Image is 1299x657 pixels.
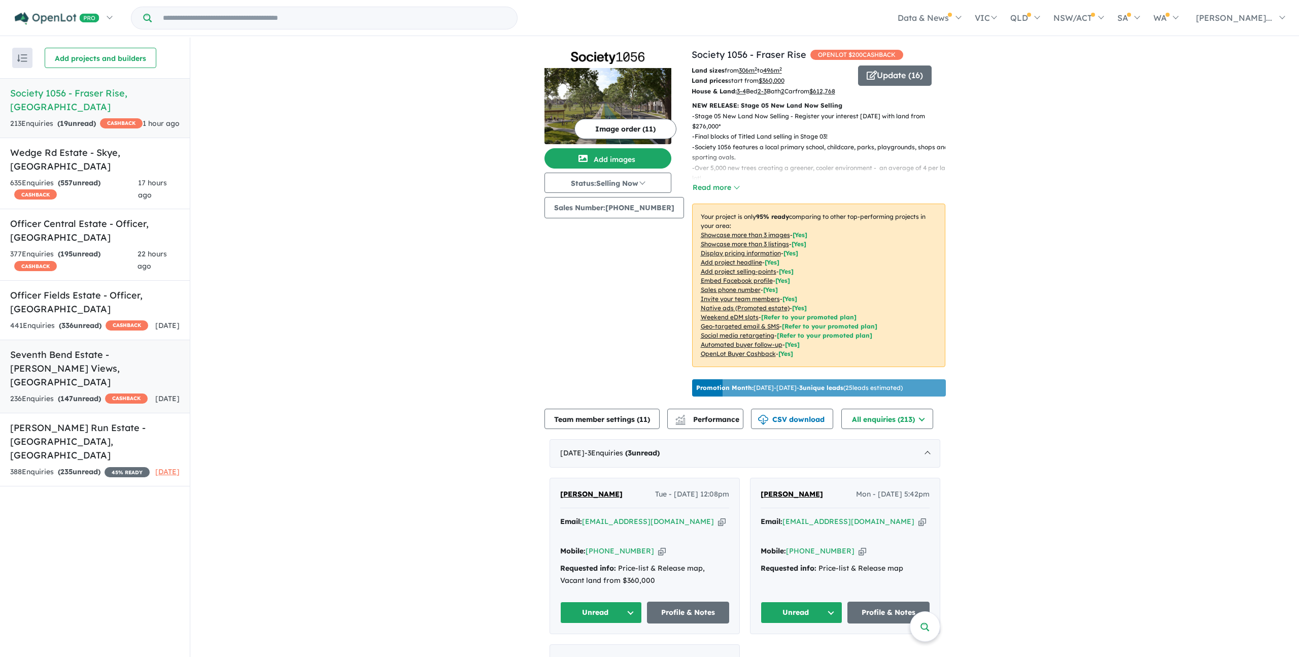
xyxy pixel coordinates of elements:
[779,268,794,275] span: [ Yes ]
[692,132,953,142] p: - Final blocks of Titled Land selling in Stage 03!
[761,546,786,555] strong: Mobile:
[10,248,138,273] div: 377 Enquir ies
[58,249,100,258] strong: ( unread)
[585,448,660,457] span: - 3 Enquir ies
[58,394,101,403] strong: ( unread)
[17,54,27,62] img: sort.svg
[761,517,782,526] strong: Email:
[560,563,729,587] div: Price-list & Release map, Vacant land from $360,000
[45,48,156,68] button: Add projects and builders
[701,350,776,357] u: OpenLot Buyer Cashback
[60,249,73,258] span: 195
[59,321,101,330] strong: ( unread)
[560,488,623,501] a: [PERSON_NAME]
[628,448,632,457] span: 3
[761,488,823,501] a: [PERSON_NAME]
[765,258,779,266] span: [ Yes ]
[758,415,768,425] img: download icon
[10,288,180,316] h5: Officer Fields Estate - Officer , [GEOGRAPHIC_DATA]
[759,77,784,84] u: $ 360,000
[10,466,150,478] div: 388 Enquir ies
[154,7,515,29] input: Try estate name, suburb, builder or developer
[675,415,685,420] img: line-chart.svg
[544,197,684,218] button: Sales Number:[PHONE_NUMBER]
[10,86,180,114] h5: Society 1056 - Fraser Rise , [GEOGRAPHIC_DATA]
[692,49,806,60] a: Society 1056 - Fraser Rise
[701,231,790,239] u: Showcase more than 3 images
[57,119,96,128] strong: ( unread)
[586,546,654,555] a: [PHONE_NUMBER]
[701,240,789,248] u: Showcase more than 3 listings
[856,488,930,501] span: Mon - [DATE] 5:42pm
[582,517,714,526] a: [EMAIL_ADDRESS][DOMAIN_NAME]
[10,118,143,130] div: 213 Enquir ies
[701,341,782,348] u: Automated buyer follow-up
[692,65,850,76] p: from
[761,602,843,623] button: Unread
[1196,13,1272,23] span: [PERSON_NAME]...
[761,563,930,575] div: Price-list & Release map
[560,564,616,573] strong: Requested info:
[105,467,150,477] span: 45 % READY
[785,341,800,348] span: [Yes]
[757,67,782,74] span: to
[781,87,784,95] u: 2
[701,322,779,330] u: Geo-targeted email & SMS
[60,394,73,403] span: 147
[696,383,903,392] p: [DATE] - [DATE] - ( 25 leads estimated)
[763,286,778,293] span: [ Yes ]
[701,286,761,293] u: Sales phone number
[560,517,582,526] strong: Email:
[859,546,866,556] button: Copy
[10,421,180,462] h5: [PERSON_NAME] Run Estate - [GEOGRAPHIC_DATA] , [GEOGRAPHIC_DATA]
[692,163,953,184] p: - Over 5,000 new trees creating a greener, cooler environment - an average of 4 per land lot!
[792,240,806,248] span: [ Yes ]
[763,67,782,74] u: 496 m
[10,393,148,405] div: 236 Enquir ies
[14,261,57,271] span: CASHBACK
[14,189,57,200] span: CASHBACK
[560,602,642,623] button: Unread
[692,204,945,367] p: Your project is only comparing to other top-performing projects in your area: - - - - - - - - - -...
[143,119,180,128] span: 1 hour ago
[792,304,807,312] span: [Yes]
[10,177,138,202] div: 635 Enquir ies
[782,295,797,303] span: [ Yes ]
[692,77,728,84] b: Land prices
[550,439,940,468] div: [DATE]
[544,68,671,144] img: Society 1056 - Fraser Rise
[106,320,148,331] span: CASHBACK
[10,217,180,244] h5: Officer Central Estate - Officer , [GEOGRAPHIC_DATA]
[155,321,180,330] span: [DATE]
[10,146,180,173] h5: Wedge Rd Estate - Skye , [GEOGRAPHIC_DATA]
[560,489,623,499] span: [PERSON_NAME]
[692,86,850,96] p: Bed Bath Car from
[701,304,790,312] u: Native ads (Promoted estate)
[761,564,816,573] strong: Requested info:
[739,67,757,74] u: 306 m
[751,409,833,429] button: CSV download
[777,332,872,339] span: [Refer to your promoted plan]
[10,320,148,332] div: 441 Enquir ies
[544,48,671,144] a: Society 1056 - Fraser Rise LogoSociety 1056 - Fraser Rise
[60,119,68,128] span: 19
[755,66,757,72] sup: 2
[756,213,789,220] b: 95 % ready
[544,173,671,193] button: Status:Selling Now
[696,384,754,391] b: Promotion Month:
[701,313,759,321] u: Weekend eDM slots
[799,384,843,391] b: 3 unique leads
[574,119,676,139] button: Image order (11)
[793,231,807,239] span: [ Yes ]
[138,178,167,200] span: 17 hours ago
[701,268,776,275] u: Add project selling-points
[701,277,773,284] u: Embed Facebook profile
[692,111,953,132] p: - Stage 05 New Land Now Selling - Register your interest [DATE] with land from $276,000*
[544,409,660,429] button: Team member settings (11)
[155,467,180,476] span: [DATE]
[783,249,798,257] span: [ Yes ]
[675,418,686,424] img: bar-chart.svg
[105,393,148,404] span: CASHBACK
[809,87,835,95] u: $ 612,768
[138,249,167,271] span: 22 hours ago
